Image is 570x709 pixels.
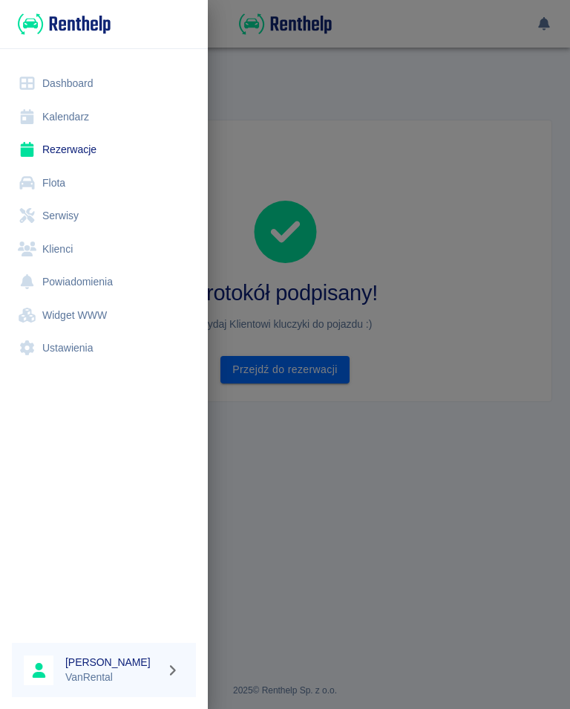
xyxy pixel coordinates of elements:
h6: [PERSON_NAME] [65,655,160,670]
img: Renthelp logo [18,12,111,36]
a: Dashboard [12,67,196,100]
a: Powiadomienia [12,265,196,299]
a: Kalendarz [12,100,196,134]
p: VanRental [65,670,160,685]
a: Flota [12,166,196,200]
a: Rezerwacje [12,133,196,166]
a: Serwisy [12,199,196,233]
a: Klienci [12,233,196,266]
a: Widget WWW [12,299,196,332]
a: Renthelp logo [12,12,111,36]
a: Ustawienia [12,331,196,365]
